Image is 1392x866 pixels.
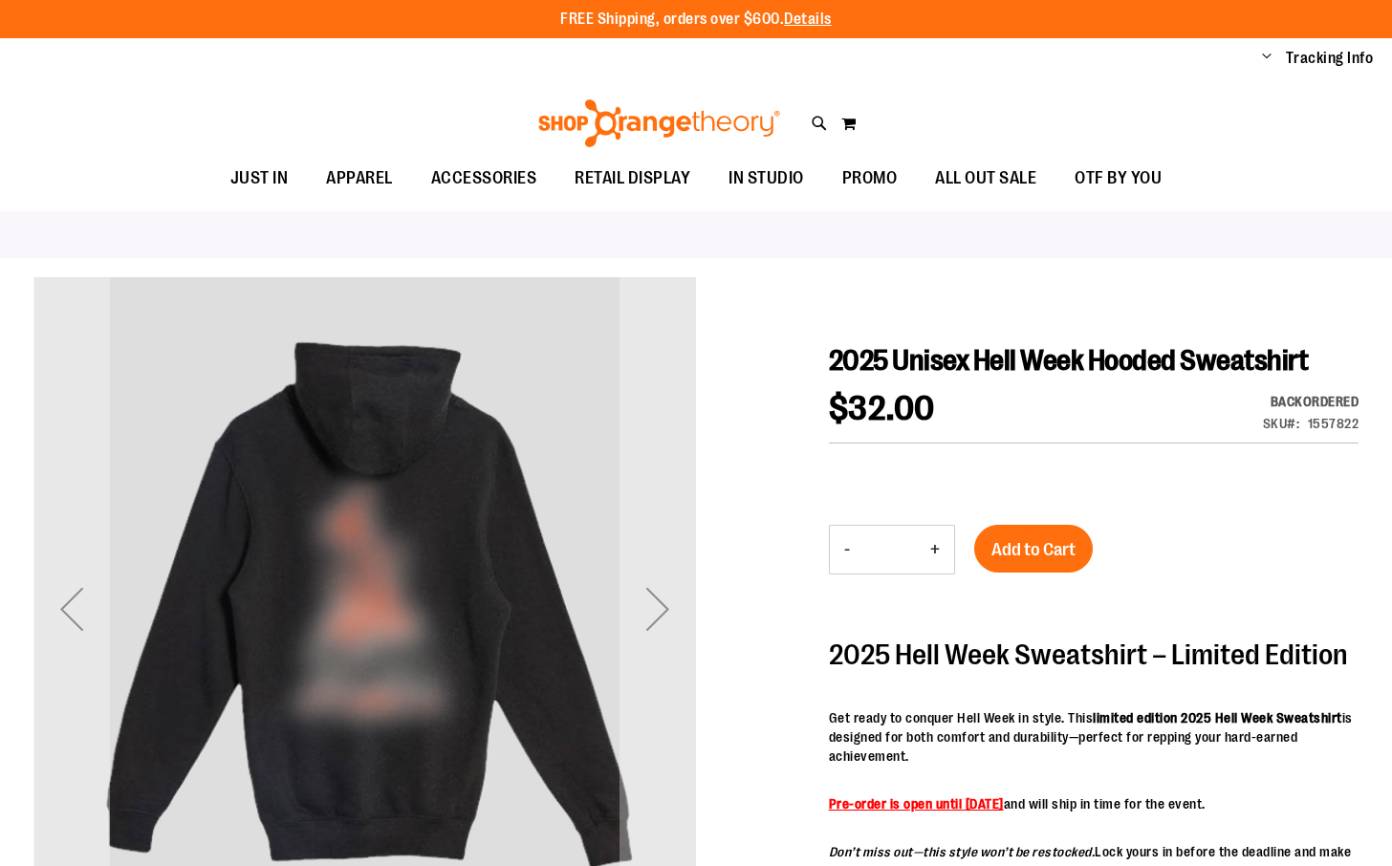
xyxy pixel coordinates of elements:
em: Don’t miss out—this style won’t be restocked. [829,844,1096,859]
button: Increase product quantity [916,526,954,574]
p: FREE Shipping, orders over $600. [560,9,832,31]
strong: SKU [1263,416,1300,431]
span: 2025 Unisex Hell Week Hooded Sweatshirt [829,344,1309,377]
a: Details [784,11,832,28]
a: Tracking Info [1286,48,1374,69]
span: RETAIL DISPLAY [575,157,690,200]
strong: Pre-order is open until [DATE] [829,796,1004,812]
strong: limited edition 2025 Hell Week Sweatshirt [1093,710,1342,725]
span: Add to Cart [991,539,1076,560]
span: ACCESSORIES [431,157,537,200]
button: Decrease product quantity [830,526,864,574]
span: IN STUDIO [729,157,804,200]
p: Get ready to conquer Hell Week in style. This is designed for both comfort and durability—perfect... [829,708,1359,766]
h2: 2025 Hell Week Sweatshirt – Limited Edition [829,639,1359,670]
span: OTF BY YOU [1075,157,1162,200]
input: Product quantity [864,527,916,573]
span: PROMO [842,157,898,200]
span: ALL OUT SALE [935,157,1036,200]
span: $32.00 [829,389,935,428]
span: JUST IN [230,157,289,200]
span: APPAREL [326,157,393,200]
div: 1557822 [1308,414,1359,433]
div: Availability [1263,392,1359,411]
button: Account menu [1262,49,1272,68]
p: and will ship in time for the event. [829,794,1359,813]
div: Backordered [1263,392,1359,411]
button: Add to Cart [974,525,1093,573]
img: Shop Orangetheory [535,99,783,147]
